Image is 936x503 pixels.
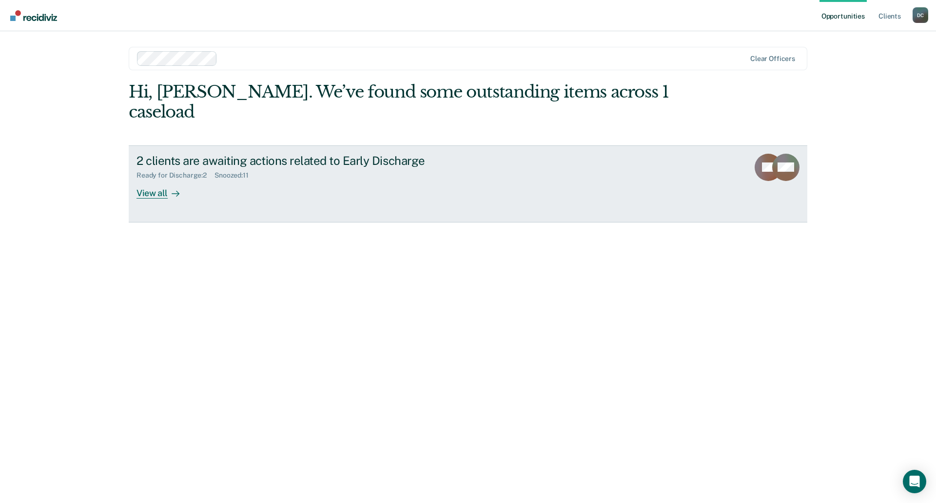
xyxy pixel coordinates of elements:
[136,171,214,180] div: Ready for Discharge : 2
[214,171,256,180] div: Snoozed : 11
[903,470,926,493] div: Open Intercom Messenger
[129,82,672,122] div: Hi, [PERSON_NAME]. We’ve found some outstanding items across 1 caseload
[129,145,807,222] a: 2 clients are awaiting actions related to Early DischargeReady for Discharge:2Snoozed:11View all
[10,10,57,21] img: Recidiviz
[136,180,191,199] div: View all
[913,7,928,23] button: Profile dropdown button
[750,55,795,63] div: Clear officers
[913,7,928,23] div: D C
[136,154,479,168] div: 2 clients are awaiting actions related to Early Discharge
